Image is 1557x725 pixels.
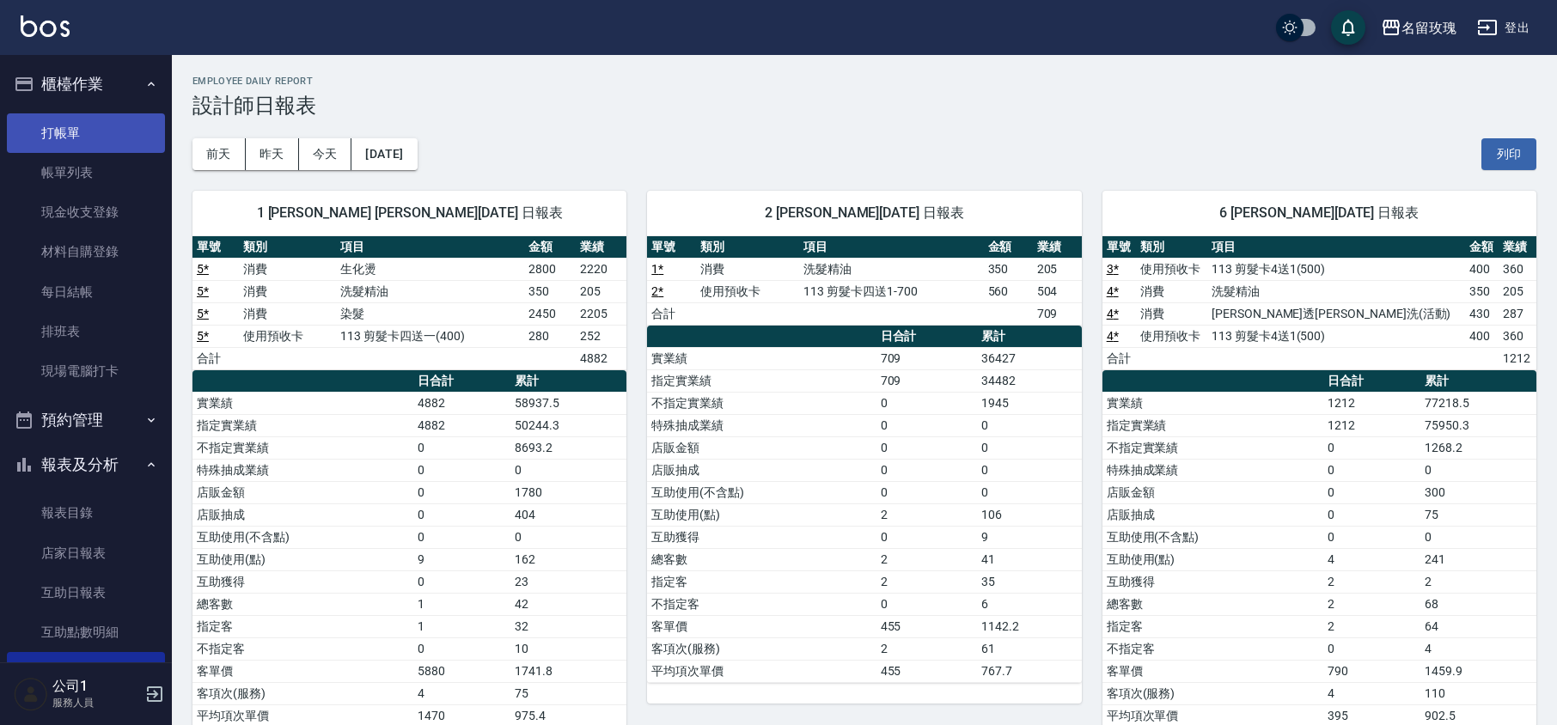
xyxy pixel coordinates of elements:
td: 2205 [576,302,626,325]
td: 互助使用(點) [1102,548,1323,570]
td: 店販金額 [192,481,413,503]
td: 消費 [1136,302,1207,325]
td: 洗髮精油 [1207,280,1465,302]
td: 店販金額 [1102,481,1323,503]
td: 205 [1499,280,1536,302]
table: a dense table [1102,236,1536,370]
td: 350 [524,280,575,302]
td: 0 [977,459,1082,481]
td: 總客數 [192,593,413,615]
td: 互助使用(點) [192,548,413,570]
td: 0 [876,414,977,436]
td: 1741.8 [510,660,626,682]
td: 1 [413,593,510,615]
a: 互助點數明細 [7,612,165,652]
td: 使用預收卡 [696,280,799,302]
th: 累計 [977,326,1082,348]
td: 客項次(服務) [192,682,413,704]
td: 1 [413,615,510,637]
table: a dense table [647,236,1081,326]
td: 34482 [977,369,1082,392]
td: 560 [984,280,1033,302]
td: 252 [576,325,626,347]
td: 總客數 [1102,593,1323,615]
td: 指定實業績 [192,414,413,436]
a: 打帳單 [7,113,165,153]
td: 互助使用(不含點) [192,526,413,548]
td: 241 [1420,548,1536,570]
td: 50244.3 [510,414,626,436]
td: 實業績 [1102,392,1323,414]
td: 合計 [192,347,239,369]
td: 互助使用(不含點) [1102,526,1323,548]
th: 日合計 [1323,370,1420,393]
td: 205 [576,280,626,302]
div: 名留玫瑰 [1401,17,1456,39]
td: 8693.2 [510,436,626,459]
a: 排班表 [7,312,165,351]
td: 消費 [696,258,799,280]
td: 400 [1465,258,1499,280]
td: 0 [413,637,510,660]
td: 0 [876,593,977,615]
a: 帳單列表 [7,153,165,192]
td: 指定客 [192,615,413,637]
td: 2220 [576,258,626,280]
td: 店販抽成 [1102,503,1323,526]
table: a dense table [192,236,626,370]
td: 113 剪髮卡4送1(500) [1207,325,1465,347]
td: 互助使用(點) [647,503,876,526]
td: 染髮 [336,302,524,325]
td: 110 [1420,682,1536,704]
td: 455 [876,615,977,637]
td: 0 [510,459,626,481]
td: 1268.2 [1420,436,1536,459]
p: 服務人員 [52,695,140,710]
td: 使用預收卡 [1136,325,1207,347]
span: 1 [PERSON_NAME] [PERSON_NAME][DATE] 日報表 [213,204,606,222]
h5: 公司1 [52,678,140,695]
td: 0 [413,481,510,503]
td: 0 [413,503,510,526]
h3: 設計師日報表 [192,94,1536,118]
td: 0 [876,436,977,459]
td: 1945 [977,392,1082,414]
td: 指定實業績 [1102,414,1323,436]
td: 9 [413,548,510,570]
td: 504 [1033,280,1082,302]
td: 287 [1499,302,1536,325]
td: 0 [977,414,1082,436]
td: 消費 [239,258,336,280]
td: 41 [977,548,1082,570]
td: 790 [1323,660,1420,682]
td: 4 [413,682,510,704]
td: 0 [413,459,510,481]
th: 類別 [696,236,799,259]
td: 0 [413,570,510,593]
td: 互助使用(不含點) [647,481,876,503]
td: 2800 [524,258,575,280]
table: a dense table [647,326,1081,683]
td: 36427 [977,347,1082,369]
th: 項目 [799,236,983,259]
td: 合計 [1102,347,1136,369]
td: 1780 [510,481,626,503]
td: 709 [876,369,977,392]
th: 累計 [510,370,626,393]
button: 名留玫瑰 [1374,10,1463,46]
a: 設計師日報表 [7,652,165,691]
td: 64 [1420,615,1536,637]
button: save [1331,10,1365,45]
td: 總客數 [647,548,876,570]
td: 10 [510,637,626,660]
td: 400 [1465,325,1499,347]
td: 0 [876,392,977,414]
h2: Employee Daily Report [192,76,1536,87]
td: 1459.9 [1420,660,1536,682]
td: 2 [1323,570,1420,593]
td: 0 [977,481,1082,503]
button: 昨天 [246,138,299,170]
td: 0 [413,526,510,548]
td: 75 [1420,503,1536,526]
th: 日合計 [876,326,977,348]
